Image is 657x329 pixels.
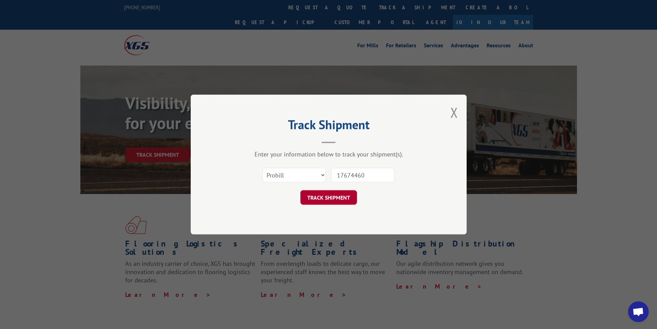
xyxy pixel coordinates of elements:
[225,150,432,158] div: Enter your information below to track your shipment(s).
[450,103,458,122] button: Close modal
[628,301,649,322] div: Open chat
[225,120,432,133] h2: Track Shipment
[331,168,395,182] input: Number(s)
[300,190,357,205] button: TRACK SHIPMENT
